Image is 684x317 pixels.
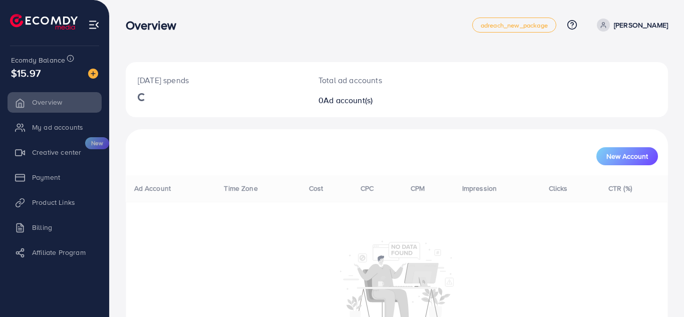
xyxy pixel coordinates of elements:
[323,95,373,106] span: Ad account(s)
[614,19,668,31] p: [PERSON_NAME]
[11,66,41,80] span: $15.97
[596,147,658,165] button: New Account
[481,22,548,29] span: adreach_new_package
[11,55,65,65] span: Ecomdy Balance
[126,18,184,33] h3: Overview
[318,74,430,86] p: Total ad accounts
[593,19,668,32] a: [PERSON_NAME]
[10,14,78,30] img: logo
[318,96,430,105] h2: 0
[88,69,98,79] img: image
[88,19,100,31] img: menu
[606,153,648,160] span: New Account
[472,18,556,33] a: adreach_new_package
[138,74,294,86] p: [DATE] spends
